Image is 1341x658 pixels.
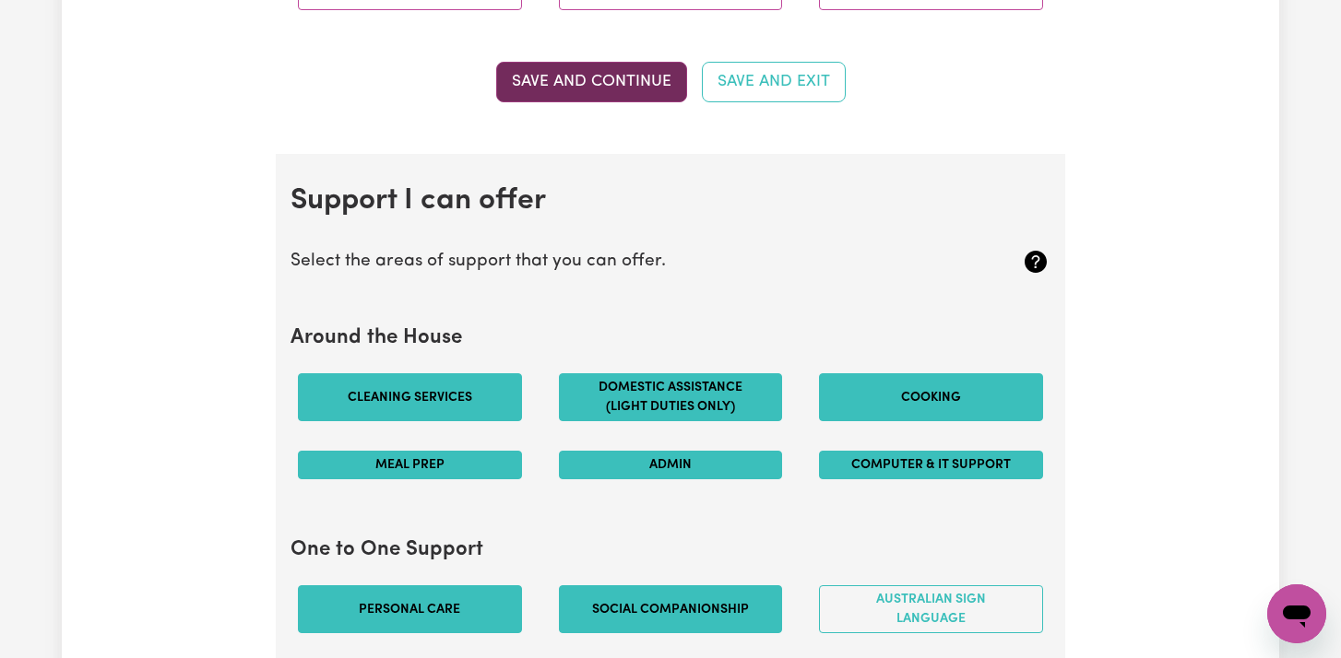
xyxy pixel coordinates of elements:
[819,373,1043,421] button: Cooking
[298,373,522,421] button: Cleaning services
[298,451,522,479] button: Meal prep
[496,62,687,102] button: Save and Continue
[291,326,1050,351] h2: Around the House
[559,585,783,633] button: Social companionship
[559,451,783,479] button: Admin
[291,183,1050,218] h2: Support I can offer
[702,62,846,102] button: Save and Exit
[1267,584,1326,643] iframe: Button to launch messaging window, conversation in progress
[819,451,1043,479] button: Computer & IT Support
[559,373,783,421] button: Domestic assistance (light duties only)
[291,249,924,276] p: Select the areas of support that you can offer.
[298,585,522,633] button: Personal care
[291,538,1050,563] h2: One to One Support
[819,585,1043,633] button: Australian Sign Language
